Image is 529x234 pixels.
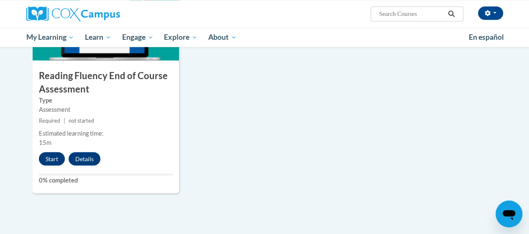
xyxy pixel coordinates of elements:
[158,28,203,47] a: Explore
[122,32,153,42] span: Engage
[64,117,65,123] span: |
[39,152,65,165] button: Start
[496,201,522,227] iframe: Button to launch messaging window
[26,6,177,21] a: Cox Campus
[85,32,111,42] span: Learn
[463,28,509,46] a: En español
[39,117,60,123] span: Required
[378,9,445,19] input: Search Courses
[21,28,80,47] a: My Learning
[39,139,51,146] span: 15m
[39,95,173,105] label: Type
[164,32,197,42] span: Explore
[39,129,173,138] div: Estimated learning time:
[20,28,509,47] div: Main menu
[478,6,503,20] button: Account Settings
[117,28,159,47] a: Engage
[26,6,120,21] img: Cox Campus
[208,32,237,42] span: About
[26,32,74,42] span: My Learning
[39,105,173,114] div: Assessment
[445,9,457,19] button: Search
[33,69,179,95] h3: Reading Fluency End of Course Assessment
[79,28,117,47] a: Learn
[469,33,504,41] span: En español
[69,117,94,123] span: not started
[203,28,242,47] a: About
[69,152,100,165] button: Details
[39,175,173,185] label: 0% completed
